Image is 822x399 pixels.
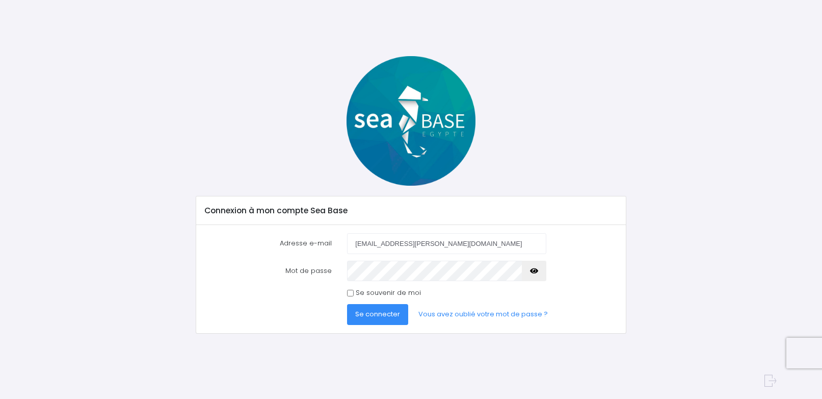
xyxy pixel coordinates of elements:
[196,196,626,225] div: Connexion à mon compte Sea Base
[197,261,339,281] label: Mot de passe
[355,309,400,319] span: Se connecter
[197,233,339,254] label: Adresse e-mail
[356,288,421,298] label: Se souvenir de moi
[410,304,556,325] a: Vous avez oublié votre mot de passe ?
[347,304,408,325] button: Se connecter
